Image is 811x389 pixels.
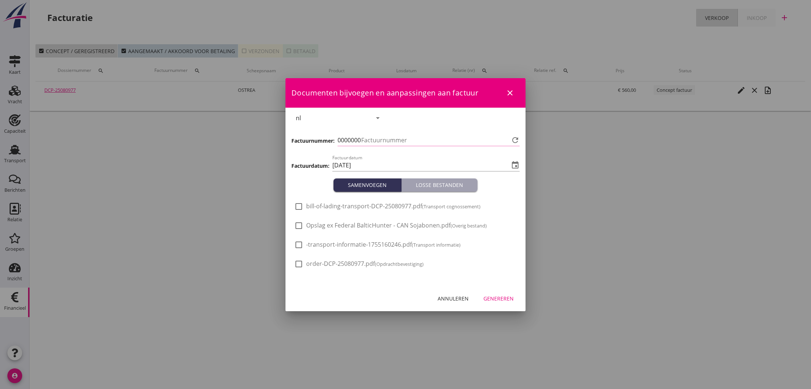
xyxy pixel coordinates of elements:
i: event [511,161,520,170]
small: (Overig bestand) [451,222,487,229]
h3: Factuurnummer: [291,137,335,145]
span: bill-of-lading-transport-DCP-25080977.pdf [306,202,480,210]
span: Opslag ex Federal BalticHunter - CAN Sojabonen.pdf [306,222,487,229]
div: nl [296,115,301,121]
div: Documenten bijvoegen en aanpassingen aan factuur [285,78,526,108]
button: Annuleren [432,292,475,305]
button: Losse bestanden [401,178,478,192]
button: Genereren [478,292,520,305]
small: (Transport cognossement) [422,203,480,210]
i: refresh [511,136,520,145]
div: Samenvoegen [336,181,398,189]
i: arrow_drop_down [373,114,382,122]
div: Losse bestanden [404,181,475,189]
span: 0000000 [338,136,361,145]
button: Samenvoegen [333,178,401,192]
h3: Factuurdatum: [291,162,329,170]
span: -transport-informatie-1755160246.pdf [306,241,461,249]
small: (Opdrachtbevestiging) [375,261,424,267]
input: Factuurdatum [332,159,509,171]
span: order-DCP-25080977.pdf [306,260,424,268]
div: Annuleren [438,295,469,302]
div: Genereren [483,295,514,302]
small: (Transport informatie) [412,242,461,248]
i: close [506,88,514,97]
input: Factuurnummer [361,134,509,146]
